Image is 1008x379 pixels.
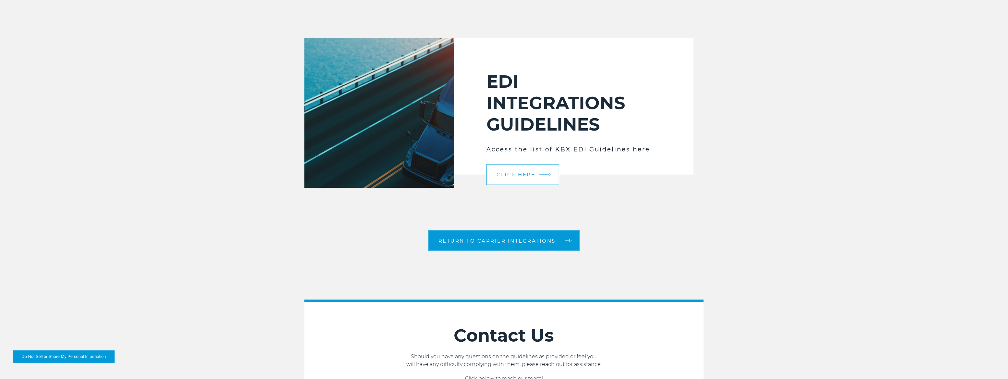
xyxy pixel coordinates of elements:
a: Return to Carrier Integrations arrow arrow [428,230,580,251]
h2: Contact Us [304,325,704,347]
span: Click Here [497,172,535,177]
button: Do Not Sell or Share My Personal Information [13,350,115,363]
img: arrow [549,173,551,177]
a: Click Here arrow arrow [486,164,559,185]
p: Should you have any questions on the guidelines as provided or feel you will have any difficulty ... [304,353,704,369]
img: Drayage Truck [304,38,454,188]
h3: Access the list of KBX EDI Guidelines here [486,145,661,154]
span: Return to Carrier Integrations [438,238,556,243]
h2: EDI INTEGRATIONS GUIDELINES [486,71,661,135]
iframe: Chat Widget [976,348,1008,379]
